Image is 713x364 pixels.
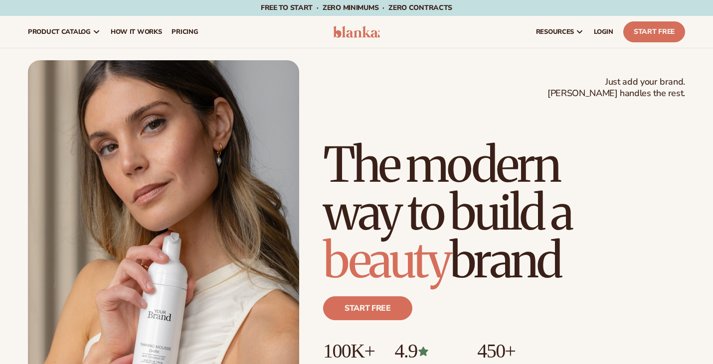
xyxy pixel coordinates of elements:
span: beauty [323,231,450,290]
a: Start Free [623,21,685,42]
h1: The modern way to build a brand [323,141,685,284]
span: resources [536,28,574,36]
img: logo [333,26,380,38]
a: Start free [323,296,412,320]
span: pricing [172,28,198,36]
a: product catalog [23,16,106,48]
p: 100K+ [323,340,374,362]
span: Free to start · ZERO minimums · ZERO contracts [261,3,452,12]
p: 450+ [477,340,552,362]
p: 4.9 [394,340,457,362]
a: resources [531,16,589,48]
a: pricing [167,16,203,48]
a: LOGIN [589,16,618,48]
span: Just add your brand. [PERSON_NAME] handles the rest. [547,76,685,100]
a: How It Works [106,16,167,48]
span: How It Works [111,28,162,36]
span: product catalog [28,28,91,36]
span: LOGIN [594,28,613,36]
